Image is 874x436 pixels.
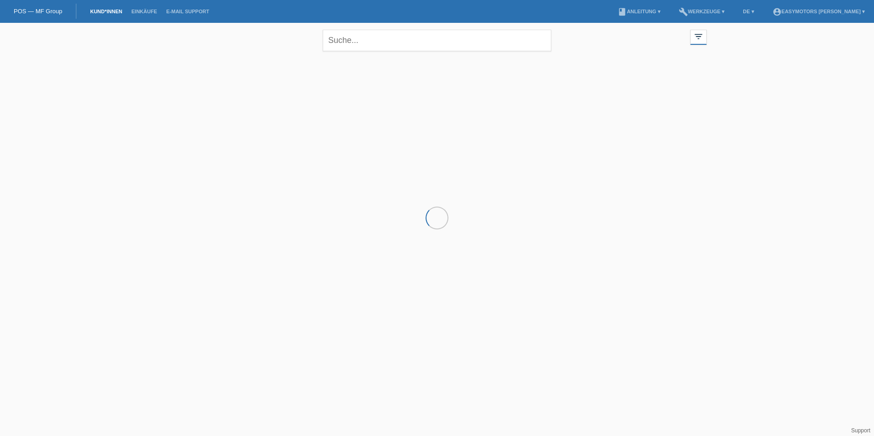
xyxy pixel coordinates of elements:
i: build [679,7,688,16]
a: buildWerkzeuge ▾ [674,9,730,14]
a: Support [851,427,870,434]
a: bookAnleitung ▾ [613,9,665,14]
a: DE ▾ [738,9,758,14]
a: Kund*innen [85,9,127,14]
input: Suche... [323,30,551,51]
a: POS — MF Group [14,8,62,15]
i: book [618,7,627,16]
a: account_circleEasymotors [PERSON_NAME] ▾ [768,9,869,14]
a: E-Mail Support [162,9,214,14]
a: Einkäufe [127,9,161,14]
i: filter_list [693,32,703,42]
i: account_circle [773,7,782,16]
